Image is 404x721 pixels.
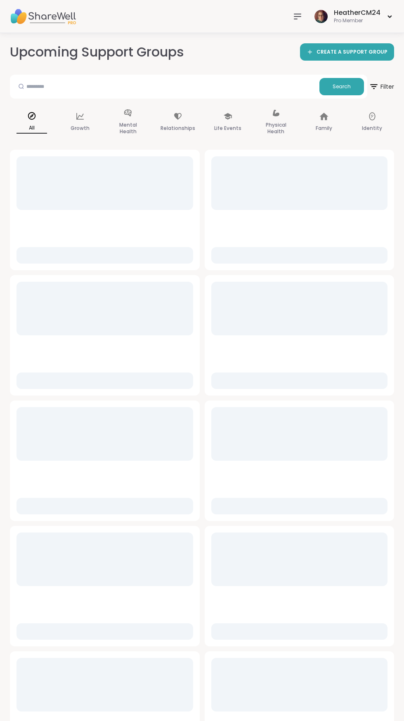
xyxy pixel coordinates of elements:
[317,49,387,56] span: CREATE A SUPPORT GROUP
[334,8,380,17] div: HeatherCM24
[161,123,195,133] p: Relationships
[333,83,351,90] span: Search
[71,123,90,133] p: Growth
[113,120,143,137] p: Mental Health
[300,43,394,61] a: CREATE A SUPPORT GROUP
[10,2,76,31] img: ShareWell Nav Logo
[316,123,332,133] p: Family
[369,77,394,97] span: Filter
[362,123,382,133] p: Identity
[10,43,184,61] h2: Upcoming Support Groups
[214,123,241,133] p: Life Events
[369,75,394,99] button: Filter
[314,10,328,23] img: HeatherCM24
[17,123,47,134] p: All
[319,78,364,95] button: Search
[261,120,291,137] p: Physical Health
[334,17,380,24] div: Pro Member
